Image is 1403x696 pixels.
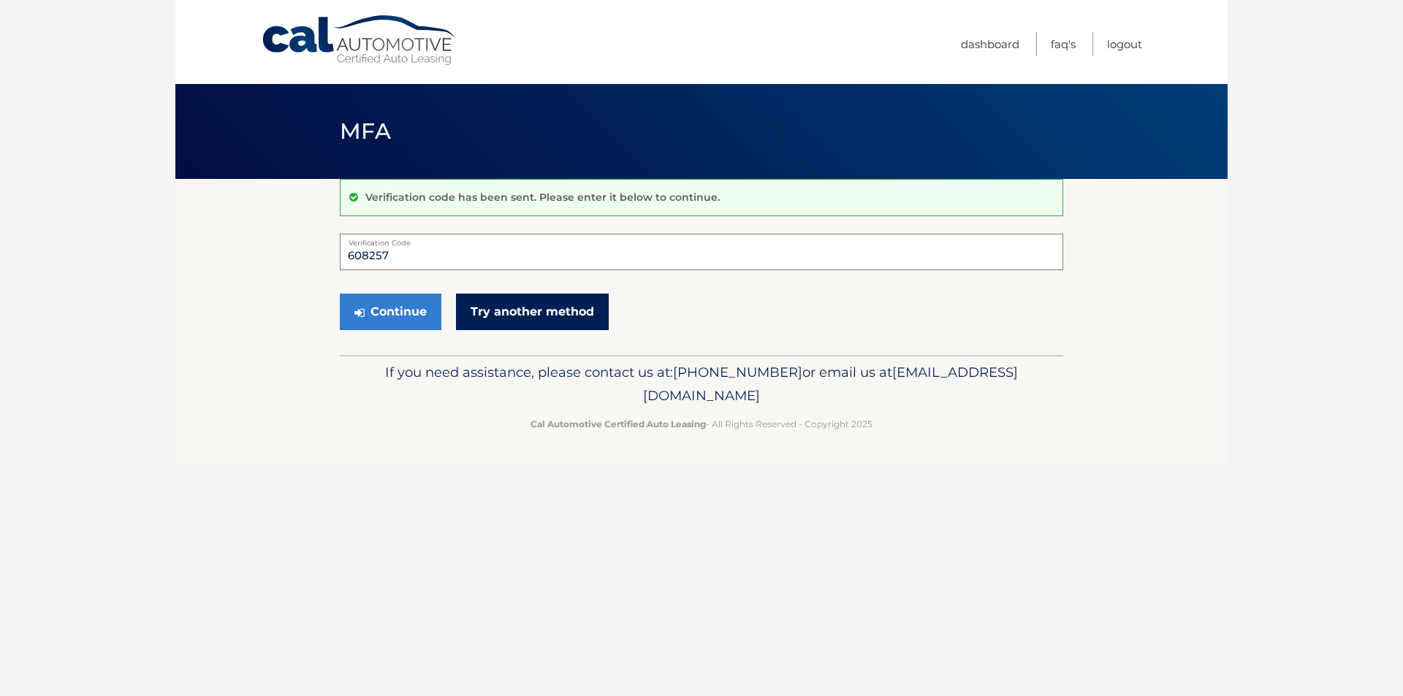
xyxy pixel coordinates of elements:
[1051,32,1076,56] a: FAQ's
[456,294,609,330] a: Try another method
[531,418,706,429] strong: Cal Automotive Certified Auto Leasing
[340,294,441,330] button: Continue
[961,32,1019,56] a: Dashboard
[1107,32,1142,56] a: Logout
[261,15,458,66] a: Cal Automotive
[340,234,1063,245] label: Verification Code
[340,118,391,145] span: MFA
[349,361,1054,408] p: If you need assistance, please contact us at: or email us at
[365,191,720,204] p: Verification code has been sent. Please enter it below to continue.
[340,234,1063,270] input: Verification Code
[673,364,802,380] span: [PHONE_NUMBER]
[643,364,1018,404] span: [EMAIL_ADDRESS][DOMAIN_NAME]
[349,416,1054,432] p: - All Rights Reserved - Copyright 2025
